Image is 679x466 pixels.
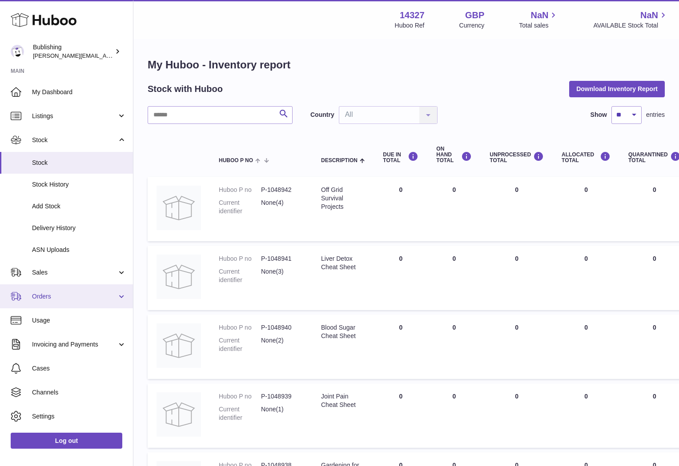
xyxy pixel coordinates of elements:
[374,383,427,448] td: 0
[219,186,261,194] dt: Huboo P no
[427,177,481,241] td: 0
[321,392,365,409] div: Joint Pain Cheat Sheet
[653,393,656,400] span: 0
[569,81,665,97] button: Download Inventory Report
[32,112,117,120] span: Listings
[32,340,117,349] span: Invoicing and Payments
[261,323,303,332] dd: P-1048940
[374,315,427,379] td: 0
[374,177,427,241] td: 0
[32,159,126,167] span: Stock
[427,315,481,379] td: 0
[157,392,201,437] img: product image
[261,267,303,284] dd: None(3)
[32,180,126,189] span: Stock History
[32,246,126,254] span: ASN Uploads
[553,177,619,241] td: 0
[219,158,253,163] span: Huboo P no
[148,58,665,72] h1: My Huboo - Inventory report
[640,9,658,21] span: NaN
[261,392,303,401] dd: P-1048939
[436,146,472,164] div: ON HAND Total
[400,9,425,21] strong: 14327
[490,151,544,163] div: UNPROCESSED Total
[261,199,303,215] dd: None(4)
[519,9,558,30] a: NaN Total sales
[219,255,261,263] dt: Huboo P no
[459,21,485,30] div: Currency
[148,83,223,95] h2: Stock with Huboo
[481,246,553,310] td: 0
[33,43,113,60] div: Bublishing
[32,136,117,144] span: Stock
[32,412,126,421] span: Settings
[310,111,334,119] label: Country
[427,383,481,448] td: 0
[321,255,365,271] div: Liver Detox Cheat Sheet
[383,151,418,163] div: DUE IN TOTAL
[219,336,261,353] dt: Current identifier
[562,151,611,163] div: ALLOCATED Total
[653,324,656,331] span: 0
[374,246,427,310] td: 0
[646,111,665,119] span: entries
[32,388,126,397] span: Channels
[321,186,365,211] div: Off Grid Survival Projects
[653,255,656,262] span: 0
[593,21,668,30] span: AVAILABLE Stock Total
[591,111,607,119] label: Show
[219,323,261,332] dt: Huboo P no
[481,177,553,241] td: 0
[261,186,303,194] dd: P-1048942
[33,52,178,59] span: [PERSON_NAME][EMAIL_ADDRESS][DOMAIN_NAME]
[427,246,481,310] td: 0
[530,9,548,21] span: NaN
[321,323,365,340] div: Blood Sugar Cheat Sheet
[481,383,553,448] td: 0
[593,9,668,30] a: NaN AVAILABLE Stock Total
[32,268,117,277] span: Sales
[653,186,656,193] span: 0
[219,199,261,215] dt: Current identifier
[321,158,358,163] span: Description
[32,88,126,96] span: My Dashboard
[553,383,619,448] td: 0
[519,21,558,30] span: Total sales
[32,292,117,301] span: Orders
[553,246,619,310] td: 0
[11,45,24,58] img: hamza@bublishing.com
[219,392,261,401] dt: Huboo P no
[261,405,303,422] dd: None(1)
[465,9,484,21] strong: GBP
[157,255,201,299] img: product image
[32,224,126,232] span: Delivery History
[11,433,122,449] a: Log out
[157,186,201,230] img: product image
[481,315,553,379] td: 0
[553,315,619,379] td: 0
[219,405,261,422] dt: Current identifier
[219,267,261,284] dt: Current identifier
[261,336,303,353] dd: None(2)
[32,316,126,325] span: Usage
[32,202,126,211] span: Add Stock
[157,323,201,368] img: product image
[261,255,303,263] dd: P-1048941
[395,21,425,30] div: Huboo Ref
[32,364,126,373] span: Cases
